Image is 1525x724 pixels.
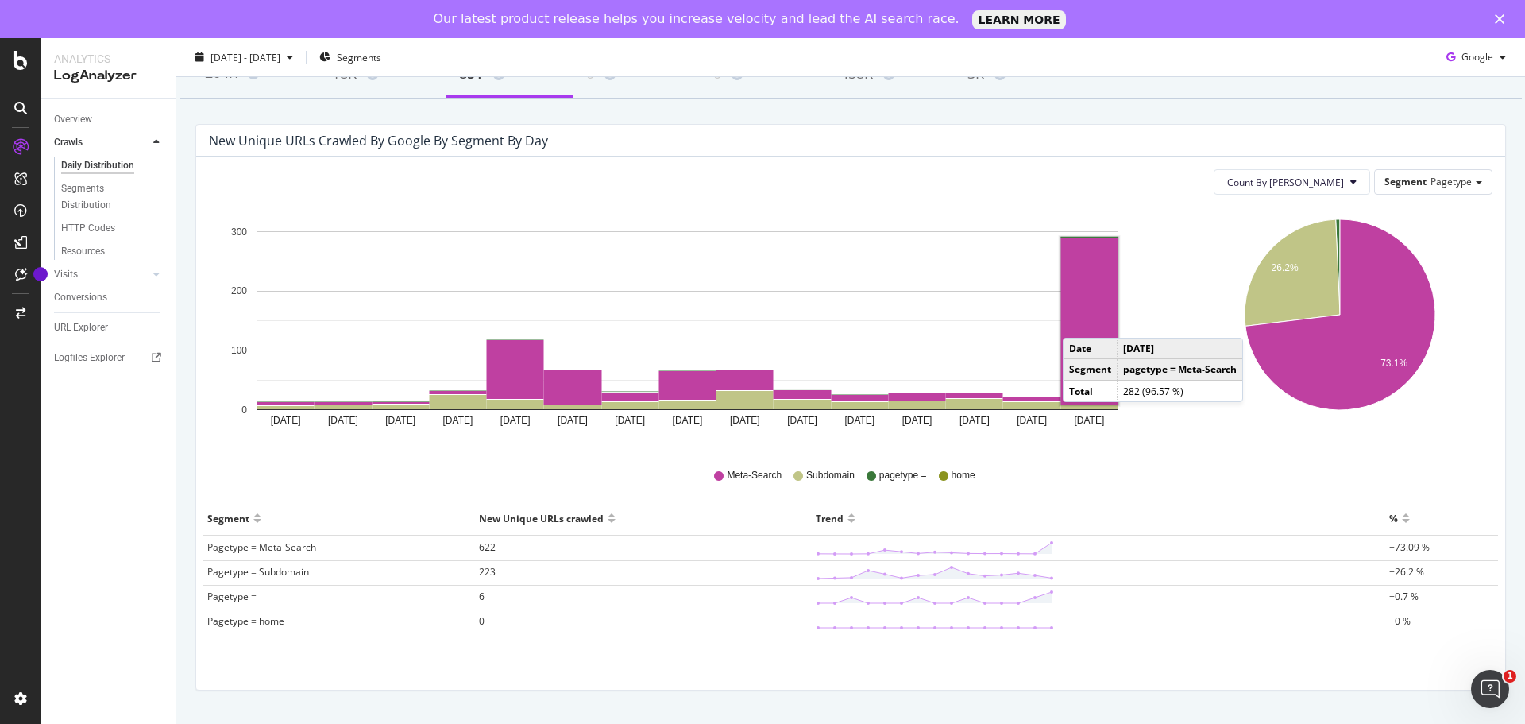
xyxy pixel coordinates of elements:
[1380,358,1407,369] text: 73.1%
[207,614,284,628] span: Pagetype = home
[54,134,83,151] div: Crawls
[54,111,164,128] a: Overview
[231,226,247,238] text: 300
[479,590,485,603] span: 6
[54,134,149,151] a: Crawls
[727,469,782,482] span: Meta-Search
[1064,359,1118,381] td: Segment
[1118,339,1243,359] td: [DATE]
[54,289,164,306] a: Conversions
[61,180,164,214] a: Segments Distribution
[61,243,164,260] a: Resources
[806,469,855,482] span: Subdomain
[54,51,163,67] div: Analytics
[902,415,932,426] text: [DATE]
[1389,540,1430,554] span: +73.09 %
[1504,670,1516,683] span: 1
[844,415,874,426] text: [DATE]
[61,243,105,260] div: Resources
[61,157,164,174] a: Daily Distribution
[952,469,975,482] span: home
[879,469,927,482] span: pagetype =
[730,415,760,426] text: [DATE]
[241,405,247,416] text: 0
[479,565,496,579] span: 223
[33,267,48,281] div: Tooltip anchor
[1064,339,1118,359] td: Date
[54,289,107,306] div: Conversions
[189,45,299,70] button: [DATE] - [DATE]
[673,415,703,426] text: [DATE]
[1074,415,1104,426] text: [DATE]
[209,133,548,149] div: New Unique URLs crawled by google by Segment by Day
[54,266,78,283] div: Visits
[1064,381,1118,401] td: Total
[207,565,309,579] span: Pagetype = Subdomain
[500,415,531,426] text: [DATE]
[558,415,588,426] text: [DATE]
[816,505,844,531] div: Trend
[1430,175,1472,188] span: Pagetype
[231,345,247,356] text: 100
[209,207,1166,446] svg: A chart.
[54,266,149,283] a: Visits
[54,67,163,85] div: LogAnalyzer
[313,45,388,70] button: Segments
[434,11,959,27] div: Our latest product release helps you increase velocity and lead the AI search race.
[54,350,164,366] a: Logfiles Explorer
[479,540,496,554] span: 622
[1271,263,1298,274] text: 26.2%
[385,415,415,426] text: [DATE]
[1118,359,1243,381] td: pagetype = Meta-Search
[1227,176,1344,189] span: Count By Day
[54,319,164,336] a: URL Explorer
[1017,415,1047,426] text: [DATE]
[1461,50,1493,64] span: Google
[1118,381,1243,401] td: 282 (96.57 %)
[54,319,108,336] div: URL Explorer
[207,540,316,554] span: Pagetype = Meta-Search
[615,415,645,426] text: [DATE]
[1389,614,1411,628] span: +0 %
[61,180,149,214] div: Segments Distribution
[271,415,301,426] text: [DATE]
[54,350,125,366] div: Logfiles Explorer
[337,50,381,64] span: Segments
[1389,505,1398,531] div: %
[61,157,134,174] div: Daily Distribution
[1471,670,1509,708] iframe: Intercom live chat
[479,505,604,531] div: New Unique URLs crawled
[1389,565,1424,579] span: +26.2 %
[1214,169,1370,195] button: Count By [PERSON_NAME]
[61,220,164,237] a: HTTP Codes
[231,286,247,297] text: 200
[1440,45,1512,70] button: Google
[61,220,115,237] div: HTTP Codes
[479,614,485,628] span: 0
[207,590,257,603] span: Pagetype =
[328,415,358,426] text: [DATE]
[210,50,280,64] span: [DATE] - [DATE]
[1389,590,1419,603] span: +0.7 %
[54,111,92,128] div: Overview
[1384,175,1427,188] span: Segment
[787,415,817,426] text: [DATE]
[443,415,473,426] text: [DATE]
[959,415,990,426] text: [DATE]
[972,10,1067,29] a: LEARN MORE
[1495,14,1511,24] div: Close
[207,505,249,531] div: Segment
[1190,207,1490,446] svg: A chart.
